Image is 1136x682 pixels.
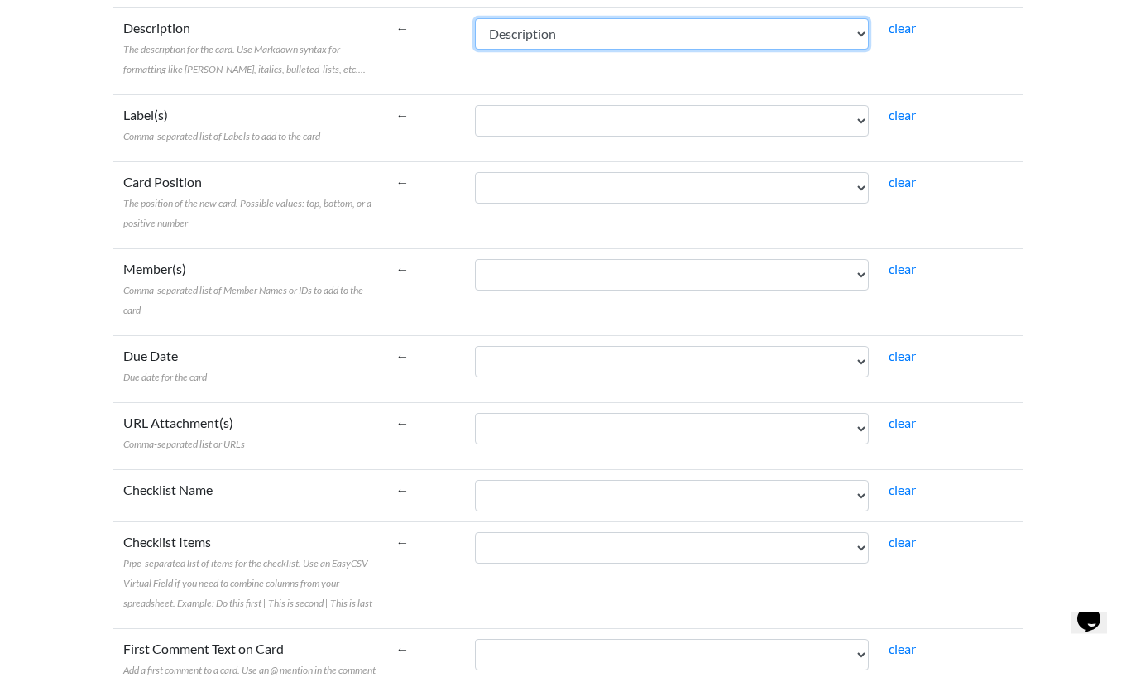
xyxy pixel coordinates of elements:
a: clear [889,108,916,123]
label: Due Date [123,347,207,387]
label: Description [123,19,376,79]
span: The description for the card. Use Markdown syntax for formatting like [PERSON_NAME], italics, bul... [123,44,366,76]
td: ← [386,470,466,522]
a: clear [889,535,916,550]
label: Member(s) [123,260,376,319]
span: Comma-separated list of Labels to add to the card [123,131,320,143]
td: ← [386,249,466,336]
label: URL Attachment(s) [123,414,245,454]
label: Card Position [123,173,376,233]
a: clear [889,262,916,277]
td: ← [386,336,466,403]
a: clear [889,483,916,498]
a: clear [889,641,916,657]
label: Checklist Name [123,481,213,501]
td: ← [386,95,466,162]
label: Label(s) [123,106,320,146]
iframe: chat widget [1064,612,1119,665]
td: ← [386,522,466,629]
a: clear [889,21,916,36]
a: clear [889,175,916,190]
td: ← [386,8,466,95]
td: ← [386,162,466,249]
span: Due date for the card [123,372,207,384]
span: Comma-separated list of Member Names or IDs to add to the card [123,285,363,317]
label: Checklist Items [123,533,376,612]
a: clear [889,415,916,431]
span: The position of the new card. Possible values: top, bottom, or a positive number [123,198,371,230]
td: ← [386,403,466,470]
span: Pipe-separated list of items for the checklist. Use an EasyCSV Virtual Field if you need to combi... [123,558,372,610]
a: clear [889,348,916,364]
span: Comma-separated list or URLs [123,439,245,451]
